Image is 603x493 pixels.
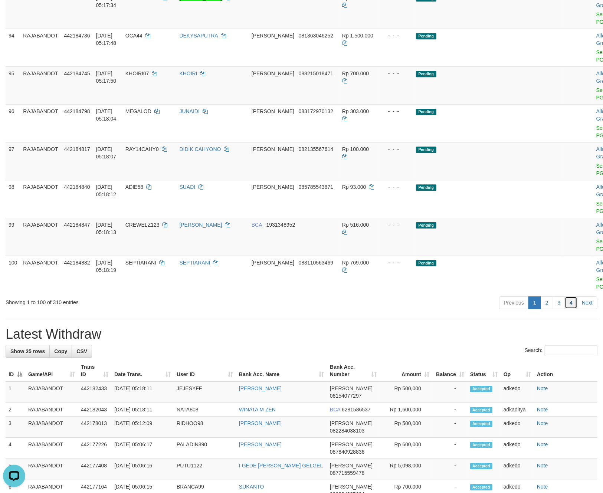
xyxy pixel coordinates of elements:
[342,184,366,190] span: Rp 93.000
[179,70,197,76] a: KHOIRI
[252,184,294,190] span: [PERSON_NAME]
[416,71,436,77] span: Pending
[72,345,92,358] a: CSV
[380,438,432,459] td: Rp 600,000
[330,484,373,490] span: [PERSON_NAME]
[525,345,597,356] label: Search:
[416,222,436,229] span: Pending
[6,218,20,256] td: 99
[501,438,534,459] td: adkedo
[330,441,373,447] span: [PERSON_NAME]
[382,70,410,77] div: - - -
[382,259,410,266] div: - - -
[125,184,143,190] span: ADIE58
[239,407,276,413] a: WINATA M ZEN
[6,29,20,66] td: 94
[252,33,294,39] span: [PERSON_NAME]
[299,260,333,266] span: Copy 083110563469 to clipboard
[6,403,25,417] td: 2
[382,108,410,115] div: - - -
[64,260,90,266] span: 442184882
[382,183,410,191] div: - - -
[6,459,25,480] td: 5
[330,470,364,476] span: Copy 087715559478 to clipboard
[537,407,548,413] a: Note
[432,459,467,480] td: -
[501,459,534,480] td: adkedo
[125,70,149,76] span: KHOIRI07
[537,420,548,426] a: Note
[78,360,111,381] th: Trans ID: activate to sort column ascending
[125,260,156,266] span: SEPTIARANI
[174,459,236,480] td: PUTU1122
[20,142,61,180] td: RAJABANDOT
[20,218,61,256] td: RAJABANDOT
[499,296,529,309] a: Previous
[20,256,61,293] td: RAJABANDOT
[501,360,534,381] th: Op: activate to sort column ascending
[416,260,436,266] span: Pending
[252,108,294,114] span: [PERSON_NAME]
[470,407,492,413] span: Accepted
[553,296,566,309] a: 3
[54,348,67,354] span: Copy
[342,146,369,152] span: Rp 100.000
[64,146,90,152] span: 442184817
[342,407,371,413] span: Copy 6281586537 to clipboard
[6,438,25,459] td: 4
[470,484,492,490] span: Accepted
[528,296,541,309] a: 1
[537,385,548,391] a: Note
[342,108,369,114] span: Rp 303.000
[380,360,432,381] th: Amount: activate to sort column ascending
[330,407,340,413] span: BCA
[467,360,501,381] th: Status: activate to sort column ascending
[382,221,410,229] div: - - -
[64,33,90,39] span: 442184736
[174,381,236,403] td: JEJESYFF
[111,360,174,381] th: Date Trans.: activate to sort column ascending
[64,222,90,228] span: 442184847
[96,184,117,197] span: [DATE] 05:18:12
[501,417,534,438] td: adkedo
[541,296,553,309] a: 2
[299,146,333,152] span: Copy 082135567614 to clipboard
[299,184,333,190] span: Copy 085785543871 to clipboard
[20,180,61,218] td: RAJABANDOT
[6,296,246,306] div: Showing 1 to 100 of 310 entries
[416,33,436,39] span: Pending
[25,459,78,480] td: RAJABANDOT
[432,438,467,459] td: -
[470,386,492,392] span: Accepted
[174,438,236,459] td: PALADIN890
[179,260,210,266] a: SEPTIARANI
[125,33,142,39] span: OCA44
[432,360,467,381] th: Balance: activate to sort column ascending
[342,33,373,39] span: Rp 1.500.000
[64,70,90,76] span: 442184745
[501,381,534,403] td: adkedo
[382,32,410,39] div: - - -
[6,345,50,358] a: Show 25 rows
[266,222,295,228] span: Copy 1931348952 to clipboard
[96,70,117,84] span: [DATE] 05:17:50
[76,348,87,354] span: CSV
[470,463,492,469] span: Accepted
[299,108,333,114] span: Copy 083172970132 to clipboard
[179,222,222,228] a: [PERSON_NAME]
[179,184,195,190] a: SUADI
[179,108,199,114] a: JUNAIDI
[96,260,117,273] span: [DATE] 05:18:19
[432,381,467,403] td: -
[111,459,174,480] td: [DATE] 05:06:16
[239,484,264,490] a: SUKANTO
[330,428,364,434] span: Copy 082284038103 to clipboard
[432,403,467,417] td: -
[330,385,373,391] span: [PERSON_NAME]
[64,108,90,114] span: 442184798
[416,109,436,115] span: Pending
[299,70,333,76] span: Copy 088215018471 to clipboard
[330,463,373,469] span: [PERSON_NAME]
[78,381,111,403] td: 442182433
[78,417,111,438] td: 442178013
